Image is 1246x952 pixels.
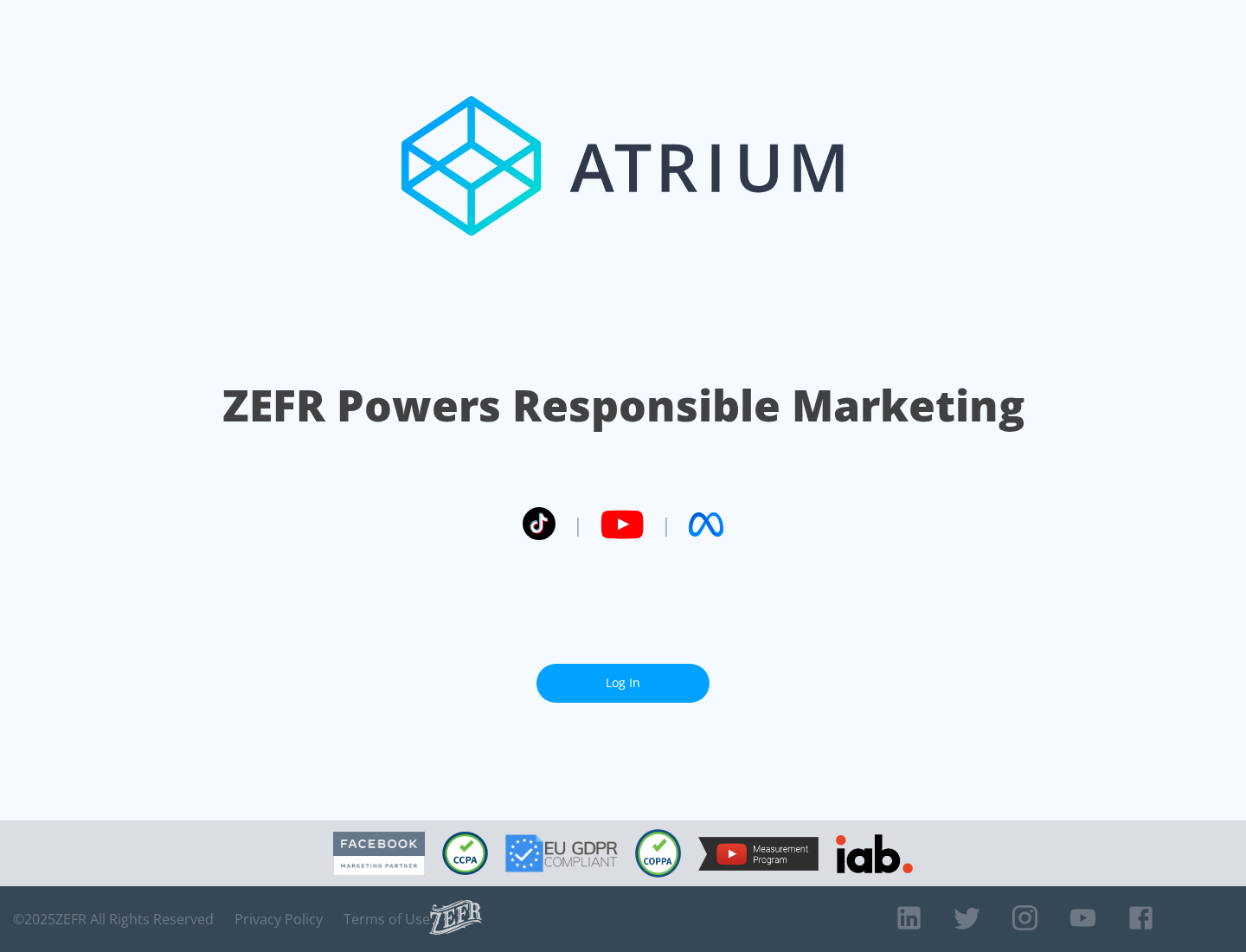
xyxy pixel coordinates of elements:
img: IAB [836,834,913,873]
span: © 2025 ZEFR All Rights Reserved [13,910,214,928]
img: Facebook Marketing Partner [333,832,425,876]
img: COPPA Compliant [635,829,681,878]
span: | [573,511,583,537]
img: YouTube Measurement Program [698,837,819,871]
img: GDPR Compliant [505,834,618,872]
a: Terms of Use [344,910,430,928]
img: CCPA Compliant [442,832,488,875]
a: Privacy Policy [234,910,323,928]
span: | [661,511,671,537]
h1: ZEFR Powers Responsible Marketing [222,376,1024,435]
a: Log In [536,664,710,703]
